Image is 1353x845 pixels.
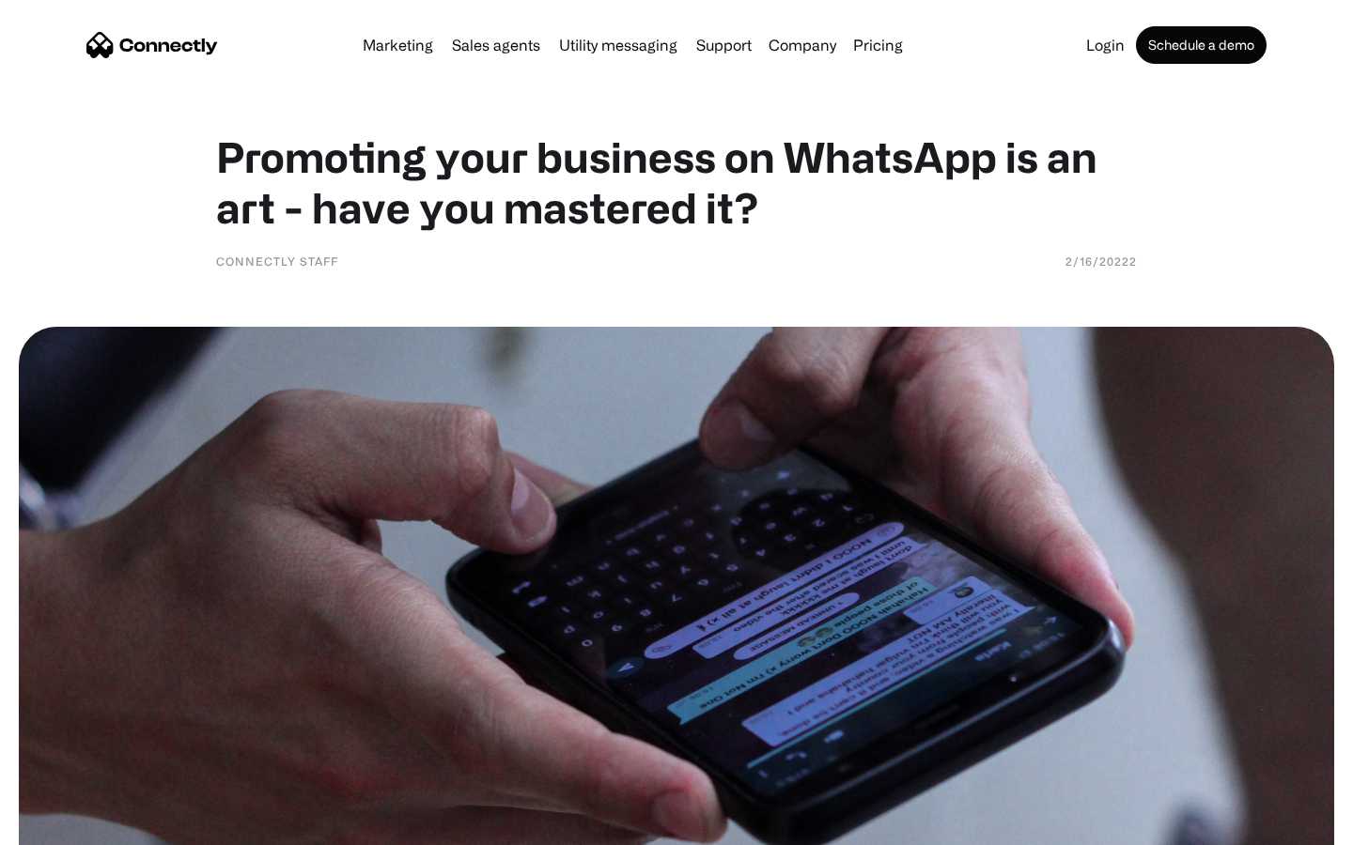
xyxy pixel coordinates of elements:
div: Company [769,32,836,58]
ul: Language list [38,812,113,838]
a: Utility messaging [552,38,685,53]
a: Pricing [846,38,910,53]
a: Marketing [355,38,441,53]
a: Sales agents [444,38,548,53]
a: Support [689,38,759,53]
a: Login [1079,38,1132,53]
h1: Promoting your business on WhatsApp is an art - have you mastered it? [216,131,1137,233]
div: Connectly Staff [216,252,338,270]
a: Schedule a demo [1136,26,1267,64]
div: 2/16/20222 [1065,252,1137,270]
aside: Language selected: English [19,812,113,838]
